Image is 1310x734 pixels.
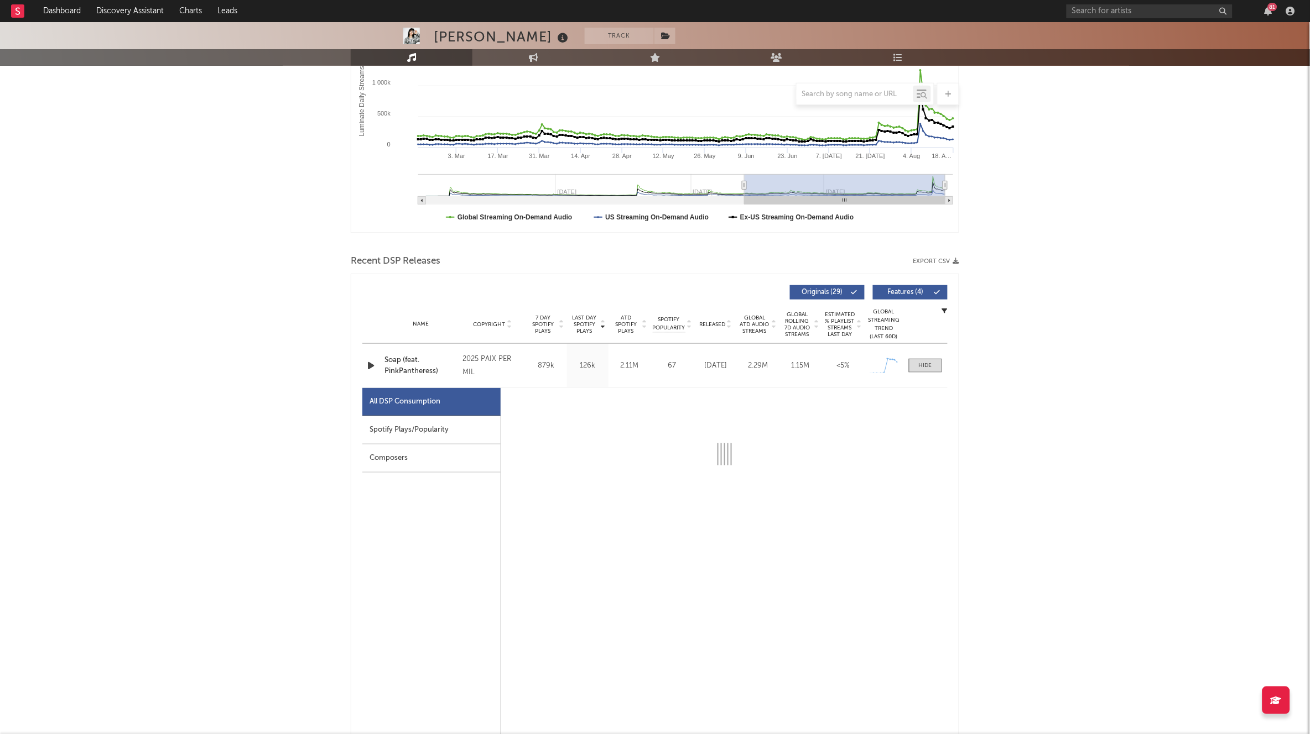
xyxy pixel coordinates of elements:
[362,388,501,416] div: All DSP Consumption
[699,321,725,328] span: Released
[816,153,842,159] text: 7. [DATE]
[782,360,819,371] div: 1.15M
[462,353,523,379] div: 2025 PAIX PER MIL
[377,110,391,117] text: 500k
[1265,7,1272,15] button: 81
[873,285,948,300] button: Features(4)
[362,444,501,473] div: Composers
[653,360,692,371] div: 67
[825,311,855,338] span: Estimated % Playlist Streams Last Day
[611,360,647,371] div: 2.11M
[351,11,959,232] svg: Luminate Daily Consumption
[529,153,550,159] text: 31. Mar
[740,213,854,221] text: Ex-US Streaming On-Demand Audio
[571,153,590,159] text: 14. Apr
[867,308,901,341] div: Global Streaming Trend (Last 60D)
[825,360,862,371] div: <5%
[370,395,440,408] div: All DSP Consumption
[612,153,632,159] text: 28. Apr
[903,153,921,159] text: 4. Aug
[585,28,654,44] button: Track
[697,360,734,371] div: [DATE]
[782,311,813,338] span: Global Rolling 7D Audio Streams
[694,153,716,159] text: 26. May
[797,90,913,99] input: Search by song name or URL
[448,153,466,159] text: 3. Mar
[605,213,709,221] text: US Streaming On-Demand Audio
[790,285,865,300] button: Originals(29)
[880,289,931,296] span: Features ( 4 )
[434,28,571,46] div: [PERSON_NAME]
[528,314,558,334] span: 7 Day Spotify Plays
[1067,4,1233,18] input: Search for artists
[1268,3,1277,11] div: 81
[570,314,599,334] span: Last Day Spotify Plays
[932,153,952,159] text: 18. A…
[351,255,440,268] span: Recent DSP Releases
[570,360,606,371] div: 126k
[738,153,755,159] text: 9. Jun
[797,289,848,296] span: Originals ( 29 )
[384,355,457,376] a: Soap (feat. PinkPantheress)
[528,360,564,371] div: 879k
[387,141,391,148] text: 0
[384,320,457,328] div: Name
[611,314,641,334] span: ATD Spotify Plays
[473,321,505,328] span: Copyright
[653,316,685,332] span: Spotify Popularity
[372,79,391,86] text: 1 000k
[740,360,777,371] div: 2.29M
[740,314,770,334] span: Global ATD Audio Streams
[913,258,959,265] button: Export CSV
[653,153,675,159] text: 12. May
[358,66,366,136] text: Luminate Daily Streams
[778,153,798,159] text: 23. Jun
[458,213,573,221] text: Global Streaming On-Demand Audio
[488,153,509,159] text: 17. Mar
[856,153,885,159] text: 21. [DATE]
[362,416,501,444] div: Spotify Plays/Popularity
